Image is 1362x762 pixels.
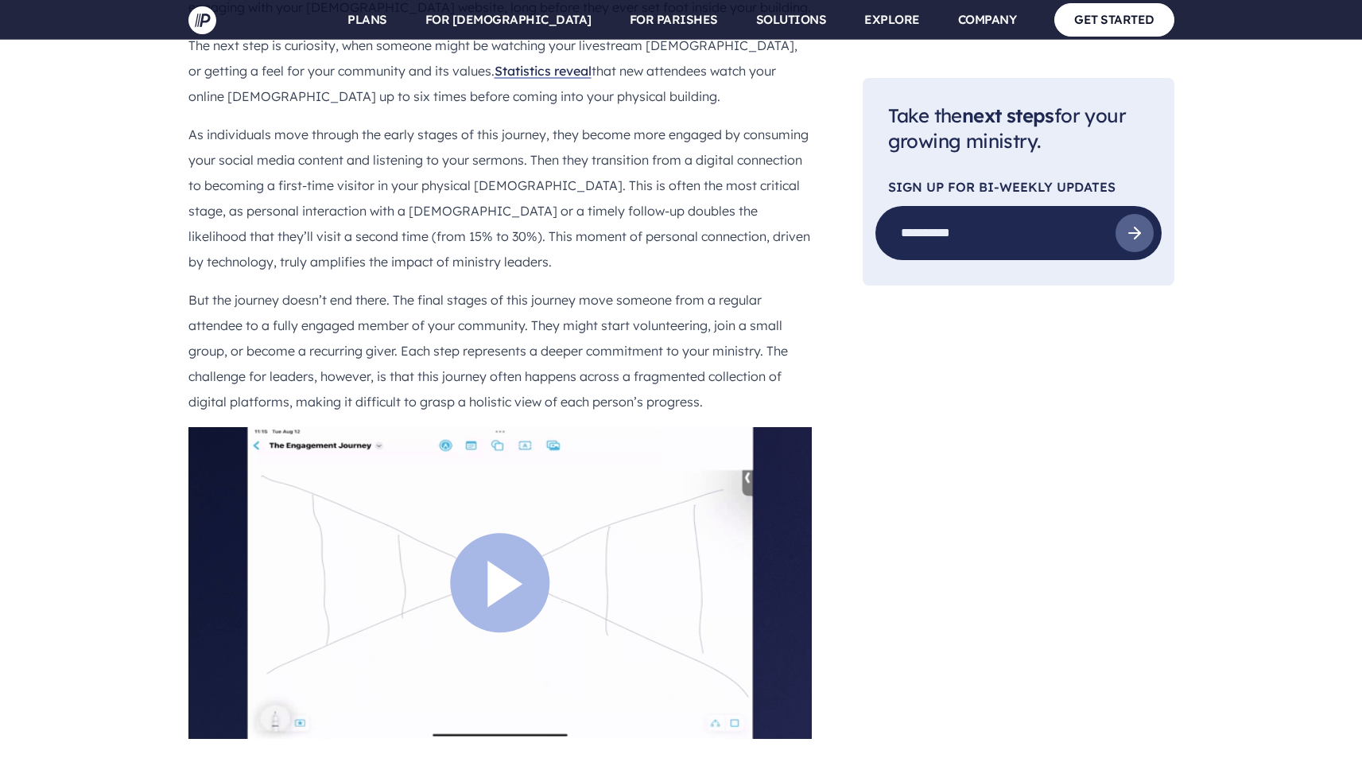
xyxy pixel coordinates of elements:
[962,103,1054,127] span: next steps
[188,33,812,109] p: The next step is curiosity, when someone might be watching your livestream [DEMOGRAPHIC_DATA], or...
[188,122,812,274] p: As individuals move through the early stages of this journey, they become more engaged by consumi...
[495,63,592,79] a: Statistics reveal
[188,427,812,739] img: video thumbnail
[1054,3,1174,36] a: GET STARTED
[188,287,812,414] p: But the journey doesn’t end there. The final stages of this journey move someone from a regular a...
[888,181,1149,194] p: SIGN UP FOR Bi-Weekly Updates
[888,103,1126,154] span: Take the for your growing ministry.
[450,533,549,632] div: Play video The Engagement Journey 10 Sec. Opens in a modal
